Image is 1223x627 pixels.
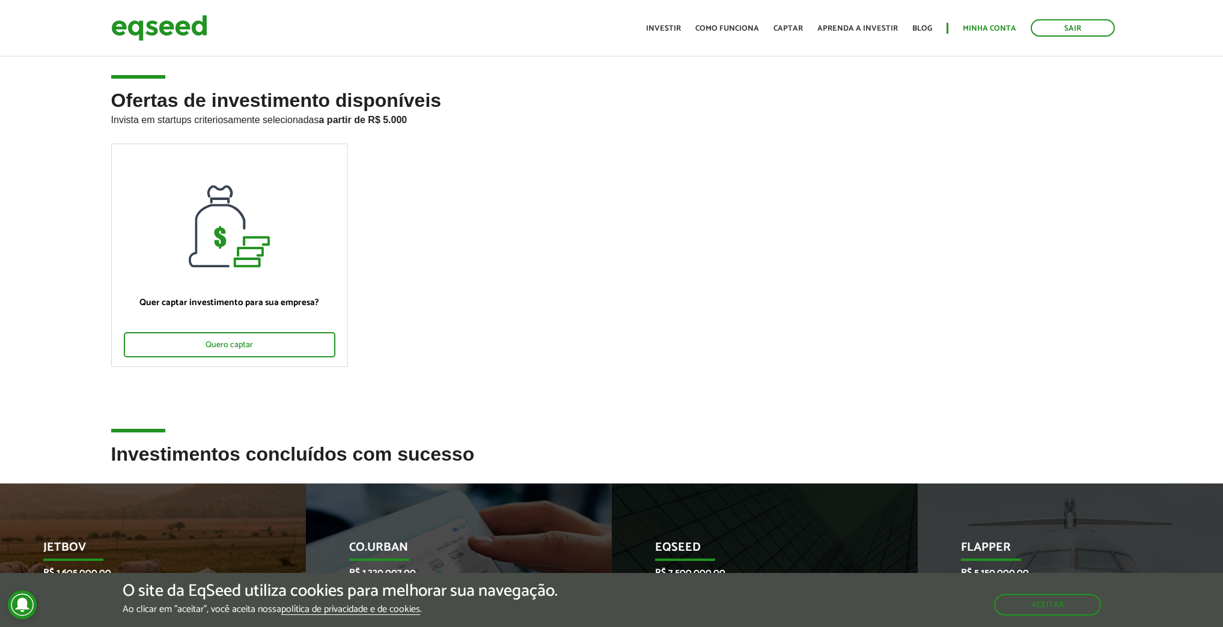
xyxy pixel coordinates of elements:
[111,12,207,44] img: EqSeed
[773,25,803,32] a: Captar
[961,567,1162,578] p: R$ 5.150.000,00
[123,604,558,615] p: Ao clicar em "aceitar", você aceita nossa .
[111,111,1112,126] p: Invista em startups criteriosamente selecionadas
[655,567,856,578] p: R$ 7.500.000,00
[695,25,759,32] a: Como funciona
[43,567,245,578] p: R$ 1.605.000,00
[1031,19,1115,37] a: Sair
[281,605,420,615] a: política de privacidade e de cookies
[646,25,681,32] a: Investir
[111,90,1112,144] h2: Ofertas de investimento disponíveis
[994,594,1101,616] button: Aceitar
[43,541,245,561] p: JetBov
[349,567,551,578] p: R$ 1.220.007,00
[817,25,898,32] a: Aprenda a investir
[111,444,1112,483] h2: Investimentos concluídos com sucesso
[123,582,558,601] h5: O site da EqSeed utiliza cookies para melhorar sua navegação.
[961,541,1162,561] p: Flapper
[349,541,551,561] p: Co.Urban
[319,115,407,125] strong: a partir de R$ 5.000
[111,144,348,367] a: Quer captar investimento para sua empresa? Quero captar
[124,332,335,357] div: Quero captar
[124,297,335,308] p: Quer captar investimento para sua empresa?
[963,25,1016,32] a: Minha conta
[655,541,856,561] p: EqSeed
[912,25,932,32] a: Blog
